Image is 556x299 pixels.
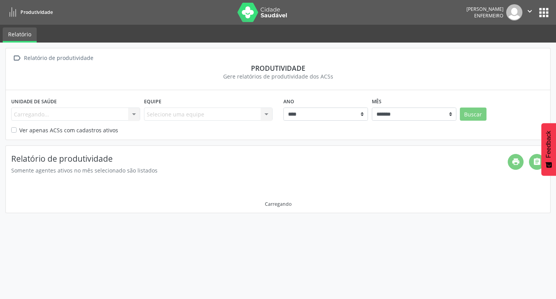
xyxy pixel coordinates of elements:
[541,123,556,176] button: Feedback - Mostrar pesquisa
[20,9,53,15] span: Produtividade
[537,6,551,19] button: apps
[5,6,53,19] a: Produtividade
[22,53,95,64] div: Relatório de produtividade
[265,201,292,207] div: Carregando
[466,6,503,12] div: [PERSON_NAME]
[3,27,37,43] a: Relatório
[11,96,57,108] label: Unidade de saúde
[460,108,486,121] button: Buscar
[11,154,508,164] h4: Relatório de produtividade
[545,131,552,158] span: Feedback
[11,72,545,80] div: Gere relatórios de produtividade dos ACSs
[19,126,118,134] label: Ver apenas ACSs com cadastros ativos
[144,96,161,108] label: Equipe
[522,4,537,21] button: 
[474,12,503,19] span: Enfermeiro
[372,96,381,108] label: Mês
[11,64,545,72] div: Produtividade
[11,166,508,174] div: Somente agentes ativos no mês selecionado são listados
[525,7,534,15] i: 
[11,53,22,64] i: 
[11,53,95,64] a:  Relatório de produtividade
[283,96,294,108] label: Ano
[506,4,522,21] img: img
